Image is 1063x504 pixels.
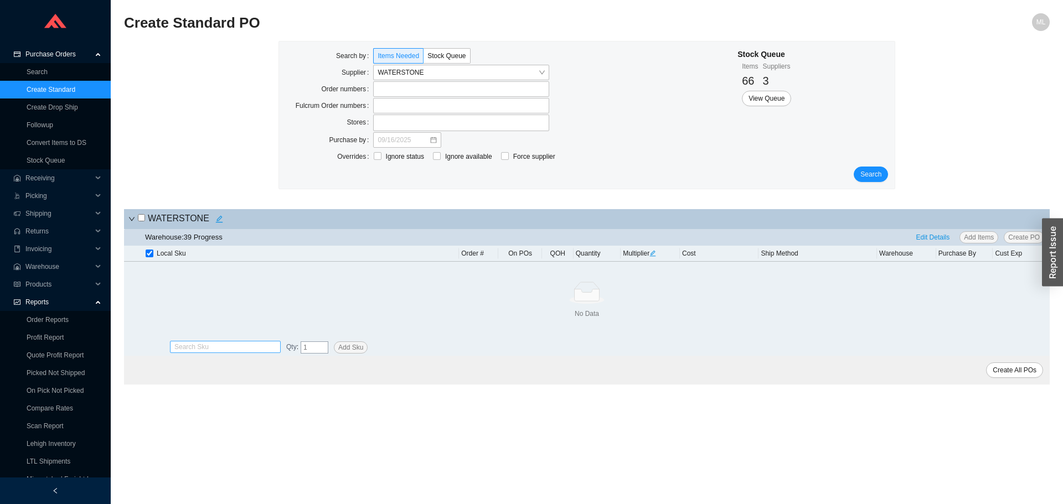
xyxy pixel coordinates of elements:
span: Force supplier [509,151,560,162]
a: Create Drop Ship [27,103,78,111]
span: Create All POs [993,365,1036,376]
span: read [13,281,21,288]
span: : [286,341,298,354]
a: Quote Profit Report [27,351,84,359]
input: 09/16/2025 [378,134,429,146]
th: On POs [498,246,541,262]
span: WATERSTONE [378,65,545,80]
th: Cost [680,246,758,262]
label: Fulcrum Order numbers [296,98,374,113]
button: Search [854,167,888,182]
span: Products [25,276,92,293]
a: Convert Items to DS [27,139,86,147]
div: Items [742,61,758,72]
span: Ignore status [381,151,429,162]
span: Warehouse [25,258,92,276]
span: Reports [25,293,92,311]
span: credit-card [13,51,21,58]
a: Order Reports [27,316,69,324]
button: edit [211,211,227,227]
span: edit [649,250,656,257]
label: Stores [347,115,373,130]
a: Mismatched Freight Invoices [27,475,111,483]
label: Purchase by [329,132,373,148]
span: ML [1036,13,1046,31]
div: No Data [126,308,1047,319]
th: Cust Exp [993,246,1050,262]
span: Stock Queue [427,52,466,60]
th: Order # [459,246,498,262]
a: Scan Report [27,422,64,430]
label: Overrides [337,149,373,164]
span: Shipping [25,205,92,222]
a: Lehigh Inventory [27,440,76,448]
span: Picking [25,187,92,205]
span: customer-service [13,228,21,235]
span: 3 [763,75,769,87]
span: Receiving [25,169,92,187]
span: Returns [25,222,92,240]
span: Items Needed [378,52,419,60]
button: Create All POs [986,362,1043,378]
label: Order numbers [321,81,373,97]
a: Stock Queue [27,157,65,164]
span: Ignore available [441,151,497,162]
span: fund [13,299,21,305]
th: Quantity [574,246,621,262]
a: On Pick Not Picked [27,387,84,394]
a: Picked Not Shipped [27,369,85,377]
span: Purchase Orders [25,45,92,63]
label: Search by [336,48,373,64]
label: Supplier: [342,65,373,80]
th: Purchase By [936,246,993,262]
span: Local Sku [157,248,186,259]
a: Create Standard [27,86,75,93]
span: left [52,487,59,494]
a: Search [27,68,48,76]
button: Add Sku [334,341,368,354]
a: Compare Rates [27,404,73,412]
h2: Create Standard PO [124,13,818,33]
span: edit [212,215,226,223]
div: Multiplier [623,248,678,259]
input: 1 [301,341,328,354]
div: Warehouse: 39 Progress [145,231,223,243]
button: Edit Details [912,231,954,243]
a: LTL Shipments [27,458,70,465]
span: down [128,216,135,222]
div: Stock Queue [737,48,791,61]
span: Search [860,169,881,180]
span: Qty [286,343,297,351]
span: Invoicing [25,240,92,258]
a: Followup [27,121,53,129]
div: Suppliers [763,61,791,72]
button: Add Items [959,231,998,243]
a: Profit Report [27,334,64,341]
span: Edit Details [916,232,950,243]
span: 66 [742,75,754,87]
th: Warehouse [877,246,936,262]
th: Ship Method [758,246,877,262]
button: View Queue [742,91,791,106]
span: View Queue [749,93,785,104]
h4: WATERSTONE [138,211,227,227]
th: QOH [542,246,574,262]
span: book [13,246,21,252]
